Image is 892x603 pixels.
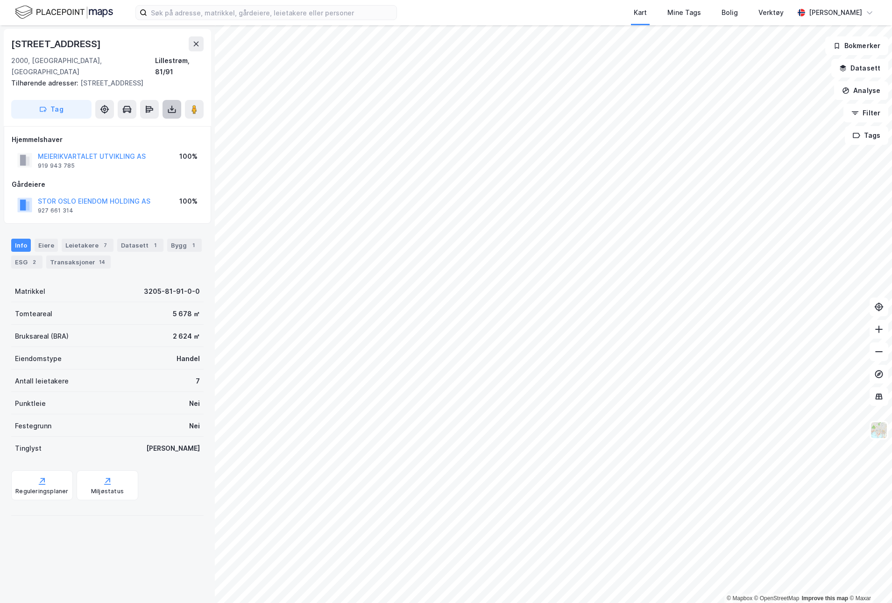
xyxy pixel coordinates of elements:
[845,558,892,603] iframe: Chat Widget
[144,286,200,297] div: 3205-81-91-0-0
[167,239,202,252] div: Bygg
[38,162,75,170] div: 919 943 785
[97,257,107,267] div: 14
[196,376,200,387] div: 7
[11,36,103,51] div: [STREET_ADDRESS]
[727,595,752,602] a: Mapbox
[11,239,31,252] div: Info
[179,151,198,162] div: 100%
[150,241,160,250] div: 1
[46,255,111,269] div: Transaksjoner
[91,488,124,495] div: Miljøstatus
[12,134,203,145] div: Hjemmelshaver
[870,421,888,439] img: Z
[15,286,45,297] div: Matrikkel
[12,179,203,190] div: Gårdeiere
[155,55,204,78] div: Lillestrøm, 81/91
[722,7,738,18] div: Bolig
[11,255,42,269] div: ESG
[11,78,196,89] div: [STREET_ADDRESS]
[15,353,62,364] div: Eiendomstype
[15,488,68,495] div: Reguleringsplaner
[38,207,73,214] div: 927 661 314
[758,7,784,18] div: Verktøy
[189,420,200,432] div: Nei
[809,7,862,18] div: [PERSON_NAME]
[834,81,888,100] button: Analyse
[29,257,39,267] div: 2
[173,331,200,342] div: 2 624 ㎡
[35,239,58,252] div: Eiere
[173,308,200,319] div: 5 678 ㎡
[11,55,155,78] div: 2000, [GEOGRAPHIC_DATA], [GEOGRAPHIC_DATA]
[15,443,42,454] div: Tinglyst
[831,59,888,78] button: Datasett
[177,353,200,364] div: Handel
[62,239,113,252] div: Leietakere
[845,126,888,145] button: Tags
[845,558,892,603] div: Kontrollprogram for chat
[189,398,200,409] div: Nei
[754,595,800,602] a: OpenStreetMap
[15,4,113,21] img: logo.f888ab2527a4732fd821a326f86c7f29.svg
[146,443,200,454] div: [PERSON_NAME]
[15,420,51,432] div: Festegrunn
[100,241,110,250] div: 7
[802,595,848,602] a: Improve this map
[843,104,888,122] button: Filter
[11,100,92,119] button: Tag
[825,36,888,55] button: Bokmerker
[147,6,396,20] input: Søk på adresse, matrikkel, gårdeiere, leietakere eller personer
[15,376,69,387] div: Antall leietakere
[179,196,198,207] div: 100%
[634,7,647,18] div: Kart
[15,331,69,342] div: Bruksareal (BRA)
[117,239,163,252] div: Datasett
[15,308,52,319] div: Tomteareal
[189,241,198,250] div: 1
[15,398,46,409] div: Punktleie
[11,79,80,87] span: Tilhørende adresser:
[667,7,701,18] div: Mine Tags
